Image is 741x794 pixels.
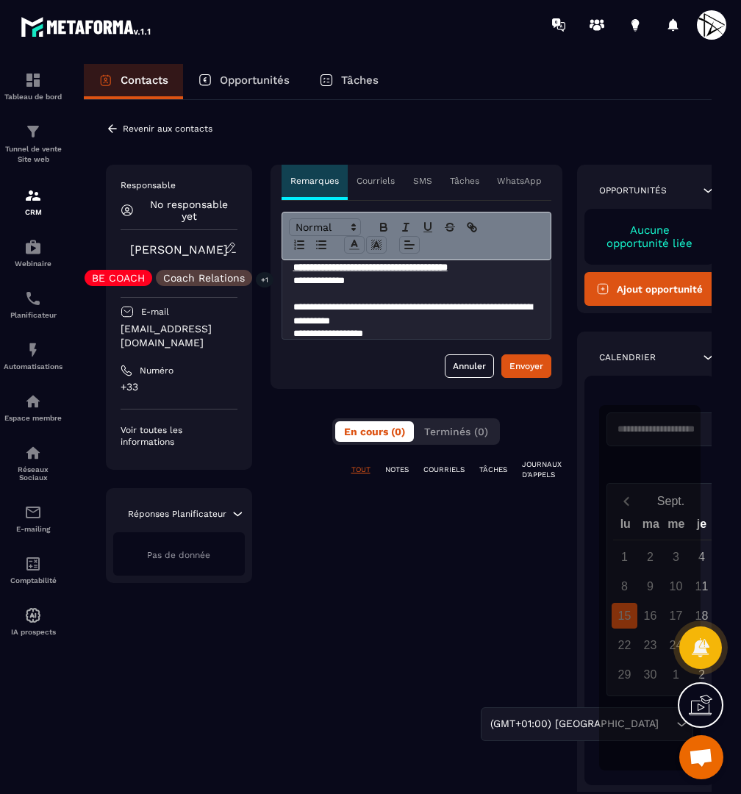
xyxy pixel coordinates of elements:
[481,707,693,741] div: Search for option
[24,290,42,307] img: scheduler
[413,175,432,187] p: SMS
[424,426,488,437] span: Terminés (0)
[121,74,168,87] p: Contacts
[92,273,145,283] p: BE COACH
[4,144,62,165] p: Tunnel de vente Site web
[4,493,62,544] a: emailemailE-mailing
[679,735,723,779] div: Ouvrir le chat
[121,424,237,448] p: Voir toutes les informations
[256,272,273,287] p: +1
[4,176,62,227] a: formationformationCRM
[24,444,42,462] img: social-network
[4,279,62,330] a: schedulerschedulerPlanificateur
[357,175,395,187] p: Courriels
[415,421,497,442] button: Terminés (0)
[24,71,42,89] img: formation
[141,198,237,222] p: No responsable yet
[445,354,494,378] button: Annuler
[21,13,153,40] img: logo
[24,187,42,204] img: formation
[163,273,245,283] p: Coach Relations
[385,465,409,475] p: NOTES
[335,421,414,442] button: En cours (0)
[147,550,210,560] span: Pas de donnée
[4,382,62,433] a: automationsautomationsEspace membre
[689,514,715,540] div: je
[522,459,562,480] p: JOURNAUX D'APPELS
[4,112,62,176] a: formationformationTunnel de vente Site web
[599,351,656,363] p: Calendrier
[4,362,62,371] p: Automatisations
[501,354,551,378] button: Envoyer
[24,555,42,573] img: accountant
[4,311,62,319] p: Planificateur
[304,64,393,99] a: Tâches
[4,433,62,493] a: social-networksocial-networkRéseaux Sociaux
[509,359,543,373] div: Envoyer
[4,330,62,382] a: automationsautomationsAutomatisations
[4,93,62,101] p: Tableau de bord
[121,380,237,394] p: +33
[4,227,62,279] a: automationsautomationsWebinaire
[24,123,42,140] img: formation
[84,64,183,99] a: Contacts
[497,175,542,187] p: WhatsApp
[220,74,290,87] p: Opportunités
[584,272,716,306] button: Ajout opportunité
[479,465,507,475] p: TÂCHES
[4,576,62,584] p: Comptabilité
[4,260,62,268] p: Webinaire
[4,628,62,636] p: IA prospects
[128,508,226,520] p: Réponses Planificateur
[140,365,173,376] p: Numéro
[4,544,62,595] a: accountantaccountantComptabilité
[130,243,228,257] a: [PERSON_NAME]
[4,465,62,482] p: Réseaux Sociaux
[121,179,237,191] p: Responsable
[689,573,715,599] div: 11
[423,465,465,475] p: COURRIELS
[24,393,42,410] img: automations
[599,223,701,250] p: Aucune opportunité liée
[689,544,715,570] div: 4
[4,414,62,422] p: Espace membre
[351,465,370,475] p: TOUT
[4,525,62,533] p: E-mailing
[24,341,42,359] img: automations
[121,322,237,350] p: [EMAIL_ADDRESS][DOMAIN_NAME]
[24,504,42,521] img: email
[341,74,379,87] p: Tâches
[4,60,62,112] a: formationformationTableau de bord
[141,306,169,318] p: E-mail
[24,238,42,256] img: automations
[689,603,715,629] div: 18
[450,175,479,187] p: Tâches
[344,426,405,437] span: En cours (0)
[123,124,212,134] p: Revenir aux contacts
[487,716,662,732] span: (GMT+01:00) [GEOGRAPHIC_DATA]
[290,175,339,187] p: Remarques
[599,185,667,196] p: Opportunités
[4,208,62,216] p: CRM
[24,607,42,624] img: automations
[183,64,304,99] a: Opportunités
